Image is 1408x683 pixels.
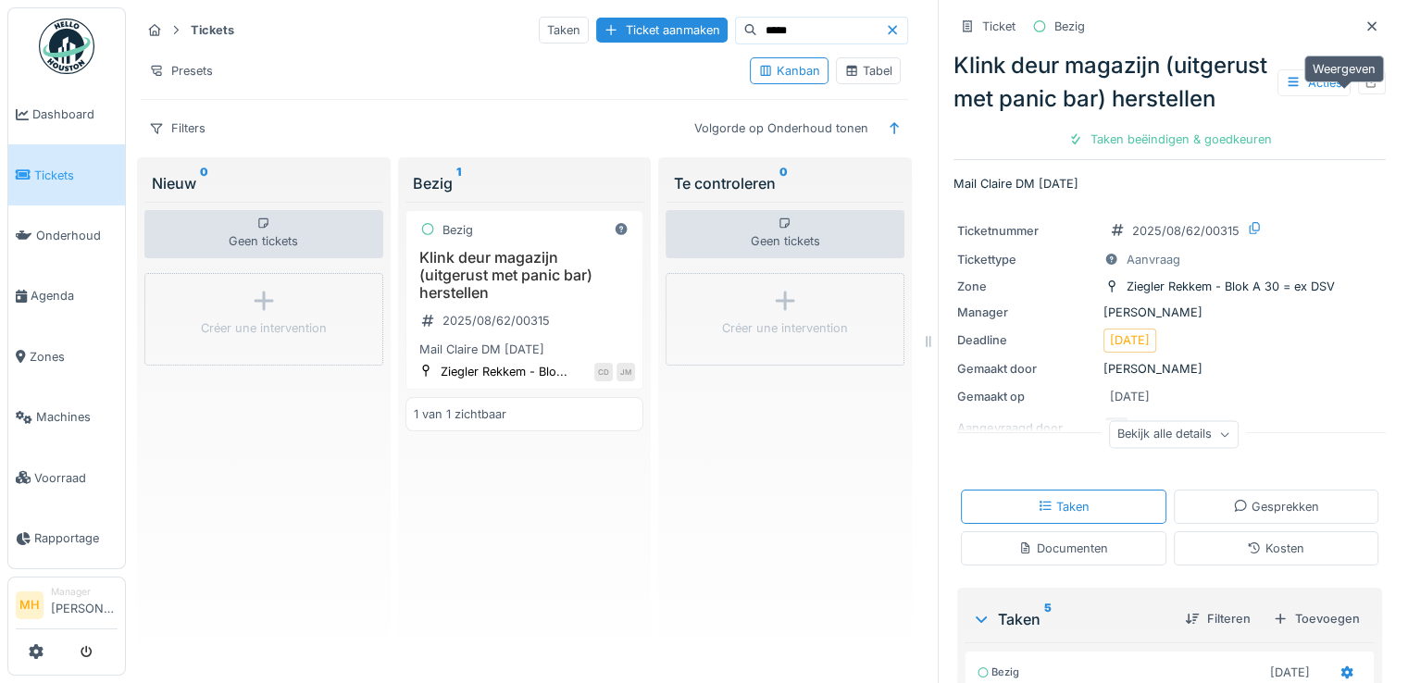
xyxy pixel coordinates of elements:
[456,172,461,194] sup: 1
[30,348,118,366] span: Zones
[844,62,892,80] div: Tabel
[758,62,820,80] div: Kanban
[8,447,125,507] a: Voorraad
[183,21,242,39] strong: Tickets
[1061,127,1279,152] div: Taken beëindigen & goedkeuren
[957,331,1096,349] div: Deadline
[1247,540,1304,557] div: Kosten
[442,312,550,329] div: 2025/08/62/00315
[1110,331,1150,349] div: [DATE]
[413,172,637,194] div: Bezig
[957,360,1096,378] div: Gemaakt door
[953,49,1386,116] div: Klink deur magazijn (uitgerust met panic bar) herstellen
[1265,606,1367,631] div: Toevoegen
[201,319,327,337] div: Créer une intervention
[779,172,787,194] sup: 0
[972,608,1170,630] div: Taken
[414,341,636,358] div: Mail Claire DM [DATE]
[722,319,848,337] div: Créer une intervention
[666,210,904,258] div: Geen tickets
[8,144,125,205] a: Tickets
[16,585,118,629] a: MH Manager[PERSON_NAME]
[1304,56,1384,82] div: Weergeven
[8,205,125,266] a: Onderhoud
[1177,606,1258,631] div: Filteren
[957,360,1382,378] div: [PERSON_NAME]
[1044,608,1052,630] sup: 5
[1277,69,1351,96] div: Acties
[977,664,1019,680] div: Bezig
[539,17,589,43] div: Taken
[982,18,1016,35] div: Ticket
[34,469,118,487] span: Voorraad
[36,227,118,244] span: Onderhoud
[1127,278,1335,295] div: Ziegler Rekkem - Blok A 30 = ex DSV
[51,585,118,599] div: Manager
[8,387,125,447] a: Machines
[141,115,214,142] div: Filters
[957,304,1382,321] div: [PERSON_NAME]
[1270,664,1310,681] div: [DATE]
[34,529,118,547] span: Rapportage
[36,408,118,426] span: Machines
[8,327,125,387] a: Zones
[144,210,383,258] div: Geen tickets
[152,172,376,194] div: Nieuw
[957,278,1096,295] div: Zone
[686,115,877,142] div: Volgorde op Onderhoud tonen
[957,388,1096,405] div: Gemaakt op
[32,106,118,123] span: Dashboard
[200,172,208,194] sup: 0
[596,18,728,43] div: Ticket aanmaken
[51,585,118,625] li: [PERSON_NAME]
[957,222,1096,240] div: Ticketnummer
[8,508,125,568] a: Rapportage
[1127,251,1180,268] div: Aanvraag
[141,57,221,84] div: Presets
[594,363,613,381] div: CD
[617,363,635,381] div: JM
[31,287,118,304] span: Agenda
[957,304,1096,321] div: Manager
[953,175,1386,192] p: Mail Claire DM [DATE]
[414,405,506,423] div: 1 van 1 zichtbaar
[1054,18,1085,35] div: Bezig
[1109,421,1239,448] div: Bekijk alle details
[34,167,118,184] span: Tickets
[8,84,125,144] a: Dashboard
[1038,498,1090,515] div: Taken
[442,221,473,239] div: Bezig
[1233,498,1319,515] div: Gesprekken
[39,19,94,74] img: Badge_color-CXgf-gQk.svg
[441,363,567,380] div: Ziegler Rekkem - Blo...
[1110,388,1150,405] div: [DATE]
[16,591,44,619] li: MH
[957,251,1096,268] div: Tickettype
[414,249,636,303] h3: Klink deur magazijn (uitgerust met panic bar) herstellen
[1132,222,1240,240] div: 2025/08/62/00315
[1018,540,1108,557] div: Documenten
[673,172,897,194] div: Te controleren
[8,266,125,326] a: Agenda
